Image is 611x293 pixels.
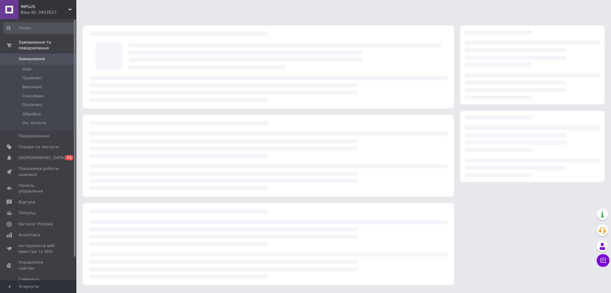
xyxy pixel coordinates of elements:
span: Гаманець компанії [18,276,59,288]
span: Замовлення та повідомлення [18,40,76,51]
span: Оч. оплати [22,120,46,126]
span: Замовлення [18,56,45,62]
span: Інструменти веб-майстра та SEO [18,243,59,254]
span: Показники роботи компанії [18,166,59,177]
span: Аналітика [18,232,40,238]
span: Відгуки [18,199,35,205]
span: 71 [65,155,73,160]
span: Виконані [22,84,42,90]
span: Управління сайтом [18,260,59,271]
span: Прийняті [22,75,42,81]
span: Скасовані [22,93,44,99]
span: [DEMOGRAPHIC_DATA] [18,155,66,161]
span: Повідомлення [18,133,49,139]
input: Пошук [3,22,75,34]
span: Покупці [18,210,36,216]
span: Оплачені [22,102,42,108]
button: Чат з покупцем [597,254,609,267]
span: INPLUS [21,4,68,10]
span: Панель управління [18,183,59,194]
span: Товари та послуги [18,144,59,150]
span: Нові [22,66,32,72]
span: Обробка [22,111,41,117]
span: Каталог ProSale [18,221,53,227]
div: Ваш ID: 3453527 [21,10,76,15]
